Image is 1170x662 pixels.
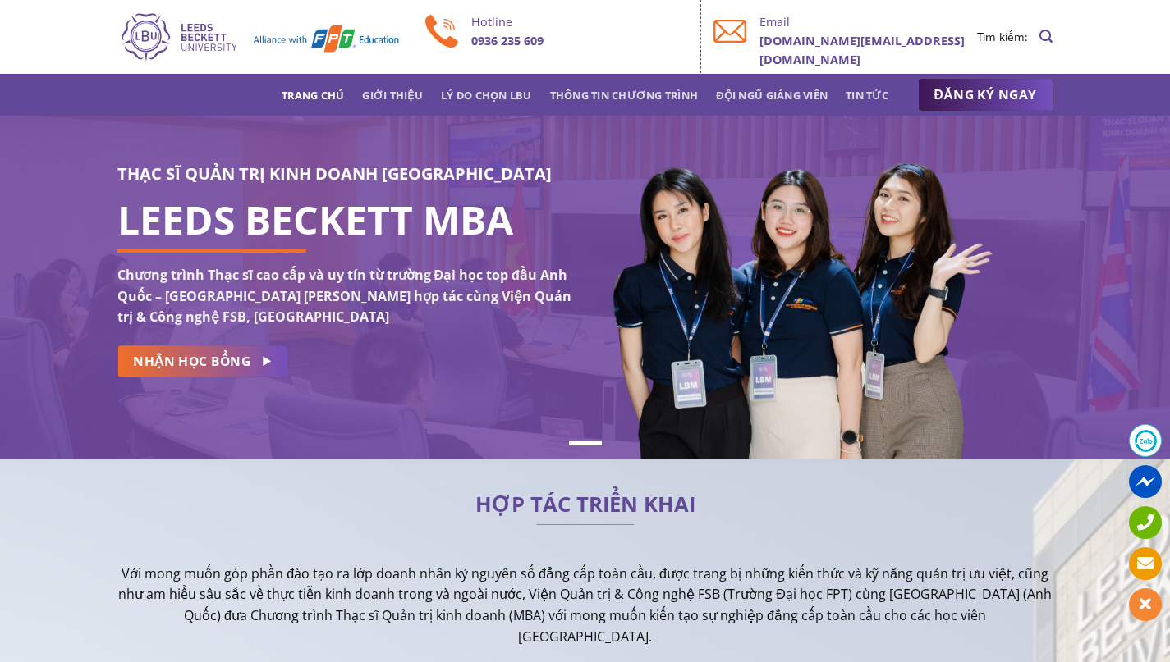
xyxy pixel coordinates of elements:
[759,12,977,31] p: Email
[977,28,1028,46] li: Tìm kiếm:
[117,564,1053,647] p: Với mong muốn góp phần đào tạo ra lớp doanh nhân kỷ nguyên số đẳng cấp toàn cầu, được trang bị nh...
[117,345,287,377] a: NHẬN HỌC BỔNG
[536,524,635,526] img: line-lbu.jpg
[846,80,888,110] a: Tin tức
[716,80,828,110] a: Đội ngũ giảng viên
[918,79,1053,112] a: ĐĂNG KÝ NGAY
[550,80,699,110] a: Thông tin chương trình
[934,84,1037,105] span: ĐĂNG KÝ NGAY
[441,80,532,110] a: Lý do chọn LBU
[117,11,401,63] img: Thạc sĩ Quản trị kinh doanh Quốc tế
[569,441,602,445] li: Page dot 1
[117,210,573,230] h1: LEEDS BECKETT MBA
[133,351,250,372] span: NHẬN HỌC BỔNG
[1039,21,1053,53] a: Search
[117,161,573,187] h3: THẠC SĨ QUẢN TRỊ KINH DOANH [GEOGRAPHIC_DATA]
[471,33,544,48] b: 0936 235 609
[471,12,689,31] p: Hotline
[759,33,965,67] b: [DOMAIN_NAME][EMAIL_ADDRESS][DOMAIN_NAME]
[117,496,1053,513] h2: HỢP TÁC TRIỂN KHAI
[282,80,344,110] a: Trang chủ
[362,80,423,110] a: Giới thiệu
[117,266,571,326] strong: Chương trình Thạc sĩ cao cấp và uy tín từ trường Đại học top đầu Anh Quốc – [GEOGRAPHIC_DATA] [PE...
